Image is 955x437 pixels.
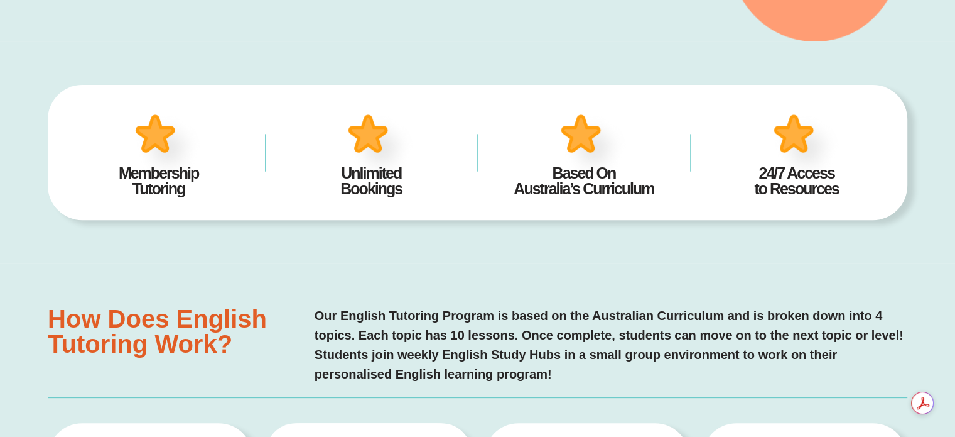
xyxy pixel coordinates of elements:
iframe: Chat Widget [746,296,955,437]
h4: Unlimited Bookings [284,165,458,197]
h4: 24/7 Access to Resources [709,165,883,197]
p: Our English Tutoring Program is based on the Australian Curriculum and is broken down into 4 topi... [315,306,907,384]
h4: Based On Australia’s Curriculum [497,165,671,197]
h4: Membership Tutoring [71,165,245,197]
h3: How Does english Tutoring Work? [48,306,302,357]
